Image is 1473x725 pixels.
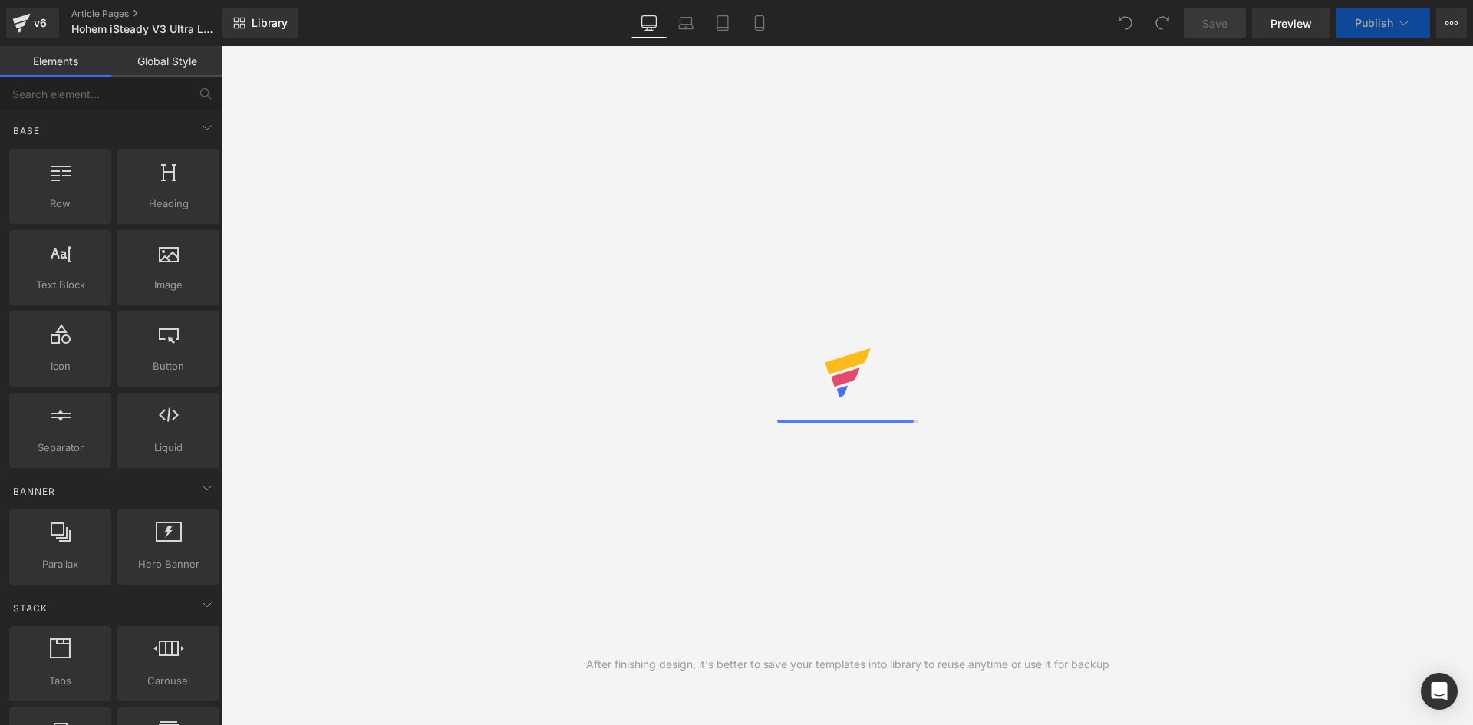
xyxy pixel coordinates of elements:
span: Save [1202,15,1227,31]
span: Text Block [14,277,107,293]
span: Image [122,277,215,293]
button: Redo [1147,8,1178,38]
span: Row [14,196,107,212]
span: Base [12,124,41,138]
button: Undo [1110,8,1141,38]
span: Stack [12,601,49,615]
span: Library [252,16,288,30]
a: New Library [222,8,298,38]
span: Liquid [122,440,215,456]
span: Button [122,358,215,374]
a: Mobile [741,8,778,38]
a: Laptop [667,8,704,38]
span: Separator [14,440,107,456]
a: Preview [1252,8,1330,38]
div: v6 [31,13,50,33]
a: Tablet [704,8,741,38]
span: Hero Banner [122,556,215,572]
div: Open Intercom Messenger [1421,673,1458,710]
div: After finishing design, it's better to save your templates into library to reuse anytime or use i... [586,656,1109,673]
span: Publish [1355,17,1393,29]
a: Global Style [111,46,222,77]
span: Hohem iSteady V3 Ultra Launch [71,23,219,35]
button: Publish [1336,8,1430,38]
a: Article Pages [71,8,248,20]
button: More [1436,8,1467,38]
span: Icon [14,358,107,374]
span: Parallax [14,556,107,572]
span: Preview [1270,15,1312,31]
span: Carousel [122,673,215,689]
a: v6 [6,8,59,38]
span: Heading [122,196,215,212]
span: Banner [12,484,57,499]
span: Tabs [14,673,107,689]
a: Desktop [631,8,667,38]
